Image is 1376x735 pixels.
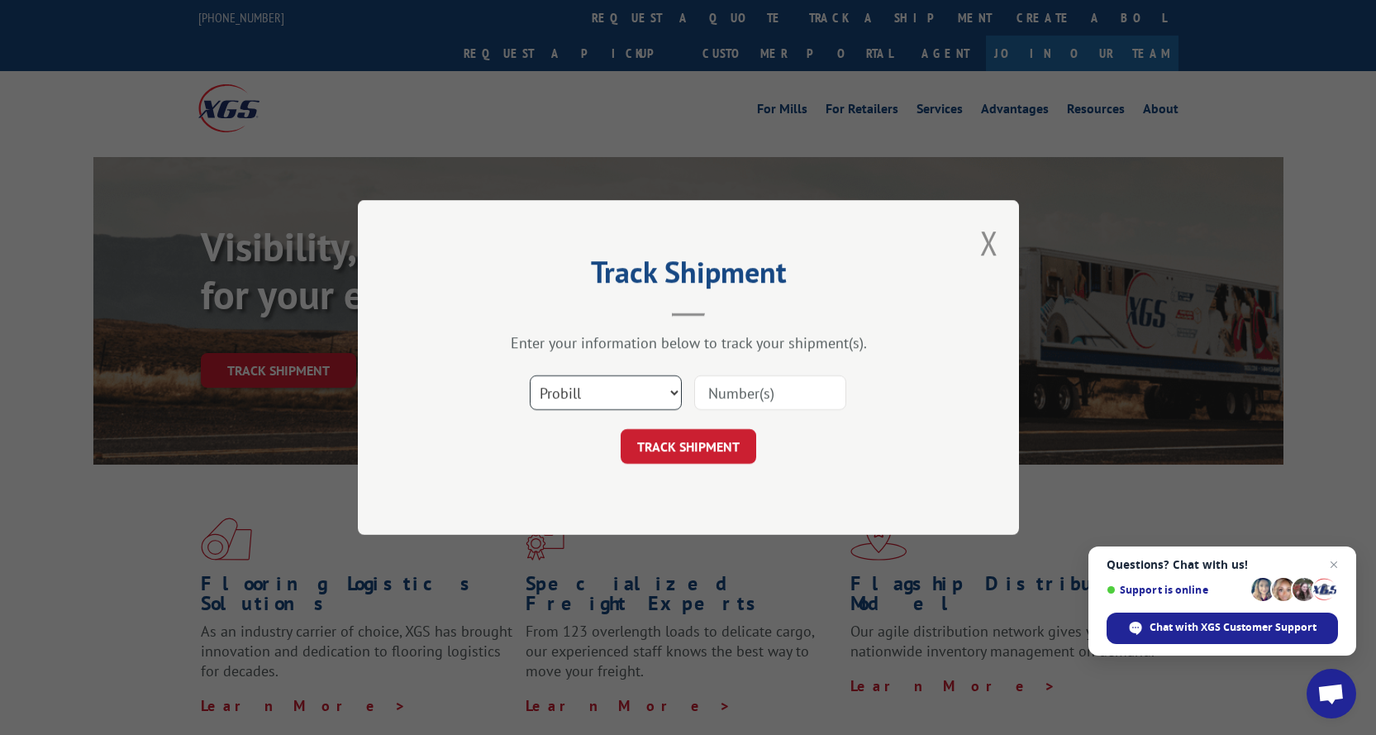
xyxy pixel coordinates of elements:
span: Chat with XGS Customer Support [1107,613,1338,644]
a: Open chat [1307,669,1356,718]
h2: Track Shipment [440,260,936,292]
div: Enter your information below to track your shipment(s). [440,333,936,352]
span: Support is online [1107,584,1245,596]
button: Close modal [980,221,998,265]
span: Questions? Chat with us! [1107,558,1338,571]
span: Chat with XGS Customer Support [1150,620,1316,635]
input: Number(s) [694,375,846,410]
button: TRACK SHIPMENT [621,429,756,464]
